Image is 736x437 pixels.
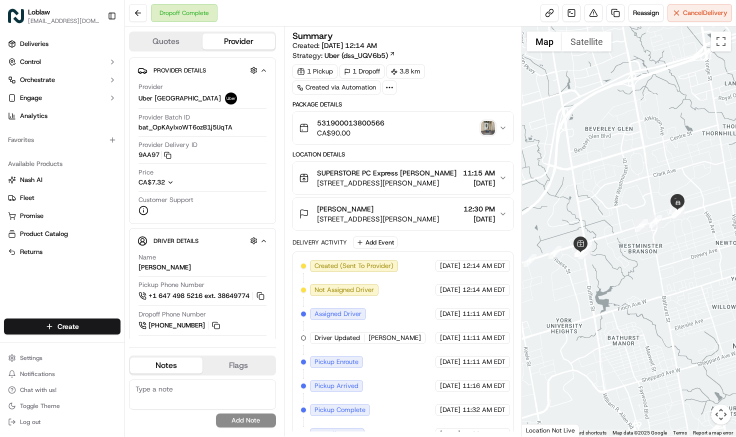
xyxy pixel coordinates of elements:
span: Pylon [99,169,121,177]
button: Toggle Theme [4,399,120,413]
button: Flags [202,357,275,373]
div: 1 Dropoff [339,64,384,78]
span: Notifications [20,370,55,378]
button: CancelDelivery [667,4,732,22]
div: 📗 [10,146,18,154]
button: Notifications [4,367,120,381]
div: 13 [649,215,662,228]
button: [EMAIL_ADDRESS][DOMAIN_NAME] [28,17,99,25]
span: Customer Support [138,195,193,204]
span: Promise [20,211,43,220]
a: Promise [8,211,116,220]
a: Analytics [4,108,120,124]
span: [PERSON_NAME] [317,204,373,214]
button: Notes [130,357,202,373]
a: Product Catalog [8,229,116,238]
span: Fleet [20,193,34,202]
div: Package Details [292,100,514,108]
button: 531900013800566CA$90.00photo_proof_of_delivery image [293,112,513,144]
button: Keyboard shortcuts [563,429,606,436]
a: Open this area in Google Maps (opens a new window) [524,423,557,436]
span: Provider Details [153,66,206,74]
div: Location Details [292,150,514,158]
span: [DATE] 12:14 AM [321,41,377,50]
button: Fleet [4,190,120,206]
span: 531900013800566 [317,118,384,128]
a: Nash AI [8,175,116,184]
span: Control [20,57,41,66]
span: API Documentation [94,145,160,155]
span: +1 647 498 5216 ext. 38649774 [148,291,249,300]
button: Create [4,318,120,334]
span: Loblaw [28,7,50,17]
span: CA$90.00 [317,128,384,138]
button: CA$7.32 [138,178,226,187]
div: 1 Pickup [292,64,337,78]
button: Driver Details [137,232,267,249]
button: Promise [4,208,120,224]
div: [PERSON_NAME] [138,263,191,272]
a: Created via Automation [292,80,380,94]
input: Got a question? Start typing here... [26,64,180,75]
span: Provider Delivery ID [138,140,197,149]
span: 12:30 PM [463,204,495,214]
span: Name [138,253,156,262]
span: Created: [292,40,377,50]
span: 11:32 AM EDT [462,405,505,414]
span: bat_OpKAylxoWT6ozB1j5IJqTA [138,123,232,132]
button: Orchestrate [4,72,120,88]
span: Uber (dss_UQV6b5) [324,50,388,60]
div: Strategy: [292,50,395,60]
span: [DATE] [463,214,495,224]
span: Pickup Arrived [314,381,358,390]
span: [DATE] [440,285,460,294]
span: Uber [GEOGRAPHIC_DATA] [138,94,221,103]
span: 12:14 AM EDT [462,285,505,294]
button: Engage [4,90,120,106]
span: Nash AI [20,175,42,184]
img: Google [524,423,557,436]
span: CA$7.32 [138,178,165,186]
span: Orchestrate [20,75,55,84]
span: Not Assigned Driver [314,285,374,294]
button: Show satellite imagery [562,31,611,51]
a: Returns [8,247,116,256]
button: Show street map [527,31,562,51]
span: Toggle Theme [20,402,60,410]
span: 11:11 AM EDT [462,333,505,342]
span: SUPERSTORE PC Express [PERSON_NAME] [317,168,456,178]
span: 12:14 AM EDT [462,261,505,270]
span: 11:16 AM EDT [462,381,505,390]
div: 💻 [84,146,92,154]
span: Engage [20,93,42,102]
button: LoblawLoblaw[EMAIL_ADDRESS][DOMAIN_NAME] [4,4,103,28]
span: Reassign [633,8,659,17]
button: Product Catalog [4,226,120,242]
span: Pickup Enroute [314,357,358,366]
a: 💻API Documentation [80,141,164,159]
span: Driver Details [153,237,198,245]
div: 12 [635,219,648,232]
span: [STREET_ADDRESS][PERSON_NAME] [317,178,456,188]
div: Start new chat [34,95,164,105]
img: photo_proof_of_delivery image [481,121,495,135]
span: [DATE] [440,381,460,390]
button: Reassign [628,4,663,22]
button: Chat with us! [4,383,120,397]
span: [DATE] [440,309,460,318]
div: 3.8 km [386,64,425,78]
span: 11:11 AM EDT [462,357,505,366]
span: Create [57,321,79,331]
span: Log out [20,418,40,426]
span: Analytics [20,111,47,120]
span: Returns [20,247,42,256]
span: [DATE] [440,357,460,366]
a: 📗Knowledge Base [6,141,80,159]
button: Returns [4,244,120,260]
a: +1 647 498 5216 ext. 38649774 [138,290,266,301]
span: Pickup Phone Number [138,280,204,289]
button: SUPERSTORE PC Express [PERSON_NAME][STREET_ADDRESS][PERSON_NAME]11:15 AM[DATE] [293,162,513,194]
span: Driver Updated [314,333,360,342]
button: Control [4,54,120,70]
